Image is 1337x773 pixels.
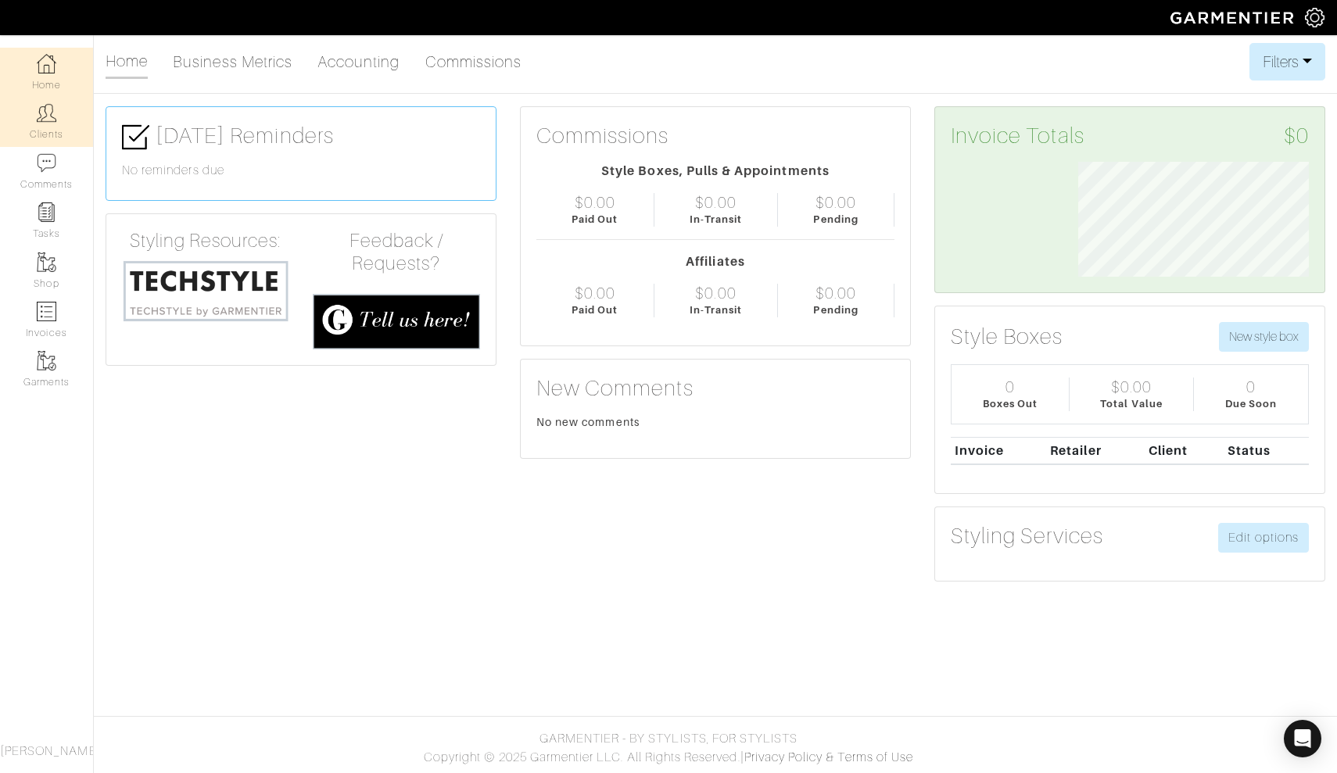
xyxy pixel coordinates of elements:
div: Pending [813,302,858,317]
img: reminder-icon-8004d30b9f0a5d33ae49ab947aed9ed385cf756f9e5892f1edd6e32f2345188e.png [37,202,56,222]
a: Accounting [317,46,400,77]
div: In-Transit [690,212,743,227]
h4: Feedback / Requests? [313,230,480,275]
div: Total Value [1100,396,1163,411]
div: Due Soon [1225,396,1277,411]
img: garments-icon-b7da505a4dc4fd61783c78ac3ca0ef83fa9d6f193b1c9dc38574b1d14d53ca28.png [37,351,56,370]
h3: Invoice Totals [951,123,1309,149]
div: $0.00 [695,193,736,212]
button: New style box [1219,322,1309,352]
h3: [DATE] Reminders [122,123,480,151]
th: Invoice [951,437,1046,464]
img: dashboard-icon-dbcd8f5a0b271acd01030246c82b418ddd0df26cd7fceb0bd07c9910d44c42f6.png [37,54,56,73]
span: $0 [1284,123,1309,149]
h3: Styling Services [951,523,1103,549]
div: $0.00 [815,284,856,302]
h3: Commissions [536,123,669,149]
a: Privacy Policy & Terms of Use [744,750,913,764]
a: Commissions [425,46,522,77]
div: Pending [813,212,858,227]
th: Client [1145,437,1224,464]
h3: New Comments [536,375,894,402]
img: check-box-icon-36a4915ff3ba2bd8f6e4f29bc755bb66becd62c870f447fc0dd1365fcfddab58.png [122,123,149,151]
h6: No reminders due [122,163,480,178]
img: garments-icon-b7da505a4dc4fd61783c78ac3ca0ef83fa9d6f193b1c9dc38574b1d14d53ca28.png [37,252,56,272]
th: Status [1224,437,1309,464]
img: comment-icon-a0a6a9ef722e966f86d9cbdc48e553b5cf19dbc54f86b18d962a5391bc8f6eb6.png [37,153,56,173]
h3: Style Boxes [951,324,1063,350]
div: Open Intercom Messenger [1284,720,1321,757]
div: $0.00 [575,284,615,302]
img: orders-icon-0abe47150d42831381b5fb84f609e132dff9fe21cb692f30cb5eec754e2cba89.png [37,302,56,321]
img: gear-icon-white-bd11855cb880d31180b6d7d6211b90ccbf57a29d726f0c71d8c61bd08dd39cc2.png [1305,8,1324,27]
img: garmentier-logo-header-white-b43fb05a5012e4ada735d5af1a66efaba907eab6374d6393d1fbf88cb4ef424d.png [1163,4,1305,31]
div: Boxes Out [983,396,1038,411]
a: Home [106,45,148,79]
div: In-Transit [690,302,743,317]
div: $0.00 [575,193,615,212]
div: Paid Out [572,212,618,227]
th: Retailer [1046,437,1145,464]
img: feedback_requests-3821251ac2bd56c73c230f3229a5b25d6eb027adea667894f41107c140538ee0.png [313,294,480,350]
div: $0.00 [695,284,736,302]
a: Business Metrics [173,46,292,77]
div: No new comments [536,414,894,430]
span: Copyright © 2025 Garmentier LLC. All Rights Reserved. [424,750,740,764]
h4: Styling Resources: [122,230,289,252]
div: Affiliates [536,252,894,271]
img: techstyle-93310999766a10050dc78ceb7f971a75838126fd19372ce40ba20cdf6a89b94b.png [122,259,289,323]
div: $0.00 [1111,378,1152,396]
div: Style Boxes, Pulls & Appointments [536,162,894,181]
div: Paid Out [572,302,618,317]
button: Filters [1249,43,1325,81]
a: Edit options [1218,523,1309,553]
img: clients-icon-6bae9207a08558b7cb47a8932f037763ab4055f8c8b6bfacd5dc20c3e0201464.png [37,103,56,123]
div: 0 [1005,378,1015,396]
div: $0.00 [815,193,856,212]
div: 0 [1246,378,1256,396]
